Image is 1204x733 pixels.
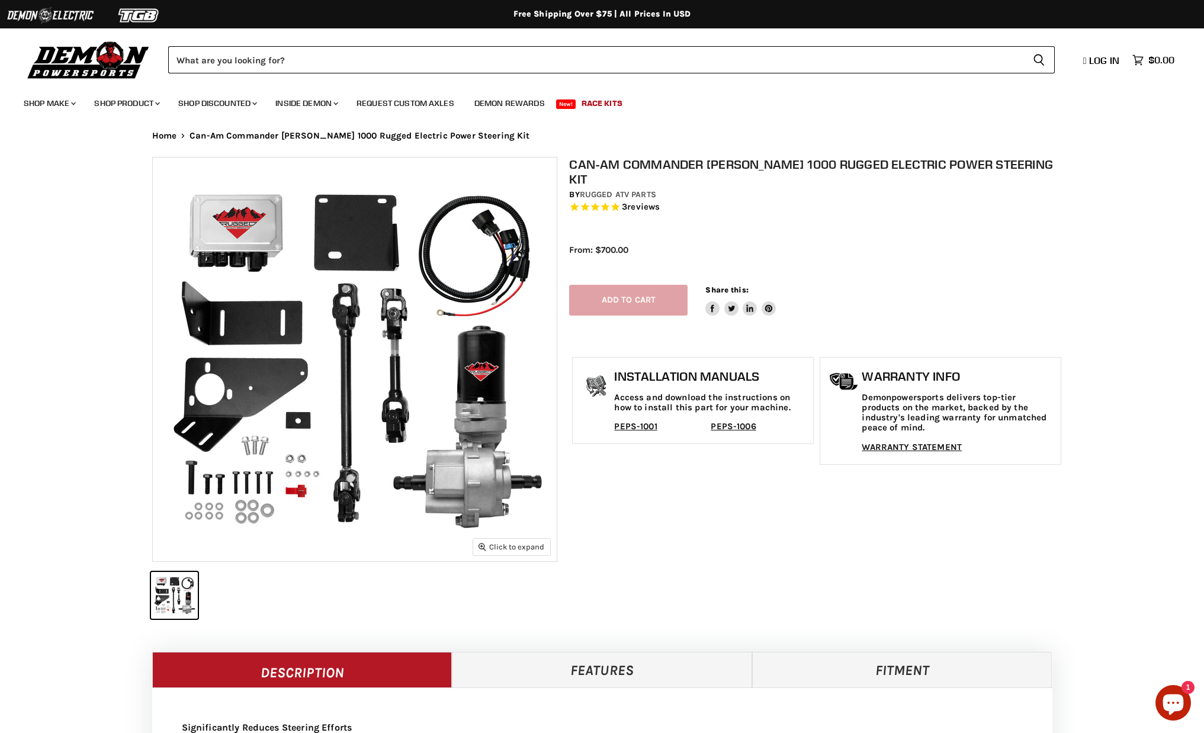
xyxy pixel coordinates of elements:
[711,421,756,432] a: PEPS-1006
[15,86,1171,115] ul: Main menu
[573,91,631,115] a: Race Kits
[705,285,748,294] span: Share this:
[614,421,657,432] a: PEPS-1001
[151,572,198,619] button: IMAGE thumbnail
[168,46,1055,73] form: Product
[580,189,656,200] a: Rugged ATV Parts
[1089,54,1119,66] span: Log in
[473,539,550,555] button: Click to expand
[169,91,264,115] a: Shop Discounted
[15,91,83,115] a: Shop Make
[622,202,660,213] span: 3 reviews
[129,9,1076,20] div: Free Shipping Over $75 | All Prices In USD
[348,91,463,115] a: Request Custom Axles
[614,369,807,384] h1: Installation Manuals
[1152,685,1195,724] inbox-online-store-chat: Shopify online store chat
[190,131,530,141] span: Can-Am Commander [PERSON_NAME] 1000 Rugged Electric Power Steering Kit
[705,285,776,316] aside: Share this:
[1148,54,1174,66] span: $0.00
[168,46,1023,73] input: Search
[627,202,660,213] span: reviews
[829,372,859,391] img: warranty-icon.png
[862,442,962,452] a: WARRANTY STATEMENT
[129,131,1076,141] nav: Breadcrumbs
[465,91,554,115] a: Demon Rewards
[1078,55,1126,66] a: Log in
[452,652,752,687] a: Features
[752,652,1052,687] a: Fitment
[479,542,544,551] span: Click to expand
[267,91,345,115] a: Inside Demon
[556,99,576,109] span: New!
[6,4,95,27] img: Demon Electric Logo 2
[862,393,1055,433] p: Demonpowersports delivers top-tier products on the market, backed by the industry's leading warra...
[1126,52,1180,69] a: $0.00
[862,369,1055,384] h1: Warranty Info
[152,131,177,141] a: Home
[95,4,184,27] img: TGB Logo 2
[569,188,1064,201] div: by
[24,38,153,81] img: Demon Powersports
[569,201,1064,214] span: Rated 5.0 out of 5 stars 3 reviews
[153,157,557,561] img: IMAGE
[569,157,1064,187] h1: Can-Am Commander [PERSON_NAME] 1000 Rugged Electric Power Steering Kit
[85,91,167,115] a: Shop Product
[582,372,611,402] img: install_manual-icon.png
[152,652,452,687] a: Description
[1023,46,1055,73] button: Search
[614,393,807,413] p: Access and download the instructions on how to install this part for your machine.
[569,245,628,255] span: From: $700.00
